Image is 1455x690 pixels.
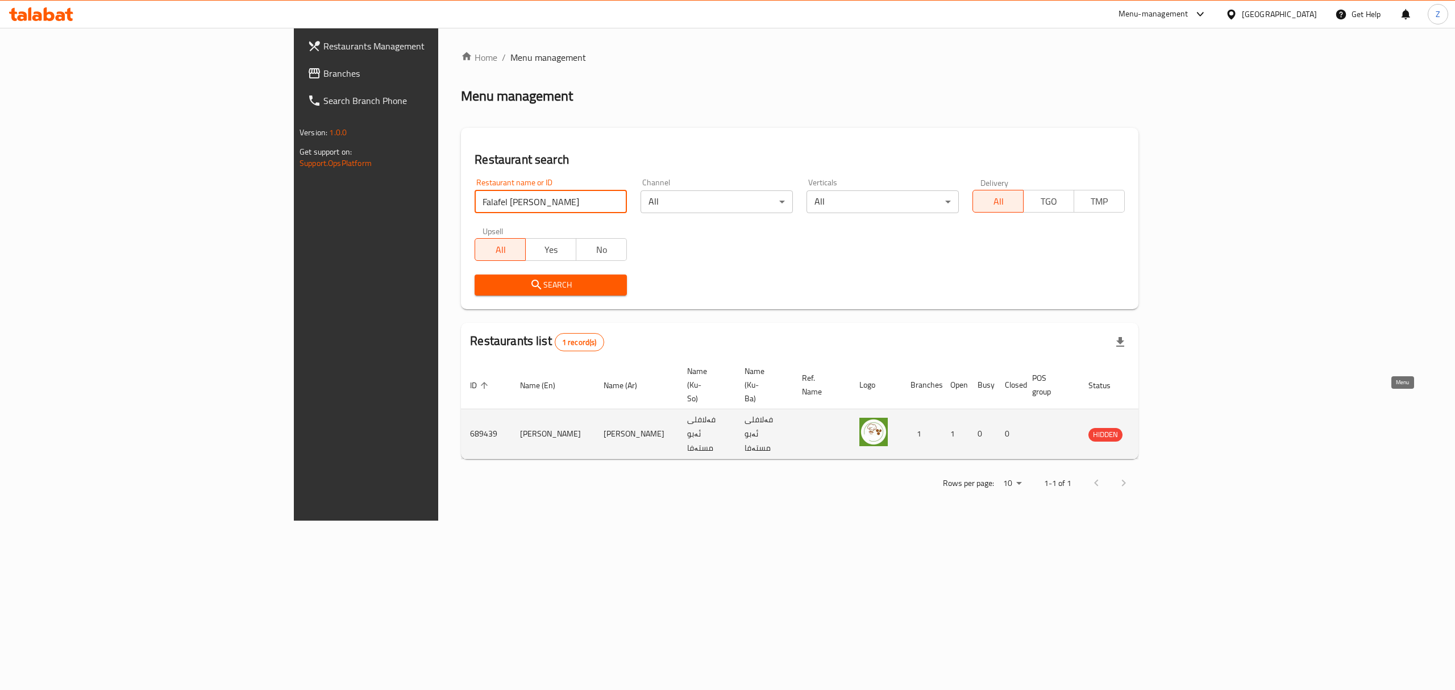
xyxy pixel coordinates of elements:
button: TGO [1023,190,1074,213]
span: All [480,242,521,258]
th: Open [941,361,968,409]
td: 1 [941,409,968,459]
th: Closed [996,361,1023,409]
span: Search [484,278,618,292]
button: All [475,238,526,261]
span: Menu management [510,51,586,64]
span: 1 record(s) [555,337,604,348]
a: Search Branch Phone [298,87,537,114]
span: All [978,193,1019,210]
button: Search [475,275,627,296]
div: [GEOGRAPHIC_DATA] [1242,8,1317,20]
a: Restaurants Management [298,32,537,60]
td: فەلافلی ئەبو مستەفا [735,409,793,459]
button: No [576,238,627,261]
th: Branches [901,361,941,409]
label: Delivery [980,178,1009,186]
div: Rows per page: [999,475,1026,492]
h2: Restaurants list [470,332,604,351]
span: Yes [530,242,572,258]
span: TGO [1028,193,1070,210]
p: Rows per page: [943,476,994,491]
h2: Restaurant search [475,151,1125,168]
th: Busy [968,361,996,409]
span: TMP [1079,193,1120,210]
td: 0 [968,409,996,459]
div: Export file [1107,329,1134,356]
span: Name (Ku-Ba) [745,364,779,405]
td: 0 [996,409,1023,459]
span: Version: [300,125,327,140]
span: Get support on: [300,144,352,159]
div: Total records count [555,333,604,351]
th: Logo [850,361,901,409]
div: All [641,190,793,213]
td: 1 [901,409,941,459]
nav: breadcrumb [461,51,1138,64]
span: Z [1436,8,1440,20]
button: All [972,190,1024,213]
img: Falafel Abu Mustafa [859,418,888,446]
span: Name (En) [520,379,570,392]
span: HIDDEN [1088,428,1123,441]
div: Menu-management [1119,7,1188,21]
button: Yes [525,238,576,261]
a: Branches [298,60,537,87]
span: Name (Ar) [604,379,652,392]
span: No [581,242,622,258]
span: Name (Ku-So) [687,364,722,405]
p: 1-1 of 1 [1044,476,1071,491]
span: Ref. Name [802,371,837,398]
input: Search for restaurant name or ID.. [475,190,627,213]
span: Restaurants Management [323,39,528,53]
span: Status [1088,379,1125,392]
td: فەلافلی ئەبو مستەفا [678,409,735,459]
span: Branches [323,66,528,80]
div: All [807,190,959,213]
table: enhanced table [461,361,1178,459]
span: 1.0.0 [329,125,347,140]
span: ID [470,379,492,392]
span: Search Branch Phone [323,94,528,107]
td: [PERSON_NAME] [511,409,595,459]
a: Support.OpsPlatform [300,156,372,171]
button: TMP [1074,190,1125,213]
td: [PERSON_NAME] [595,409,678,459]
label: Upsell [483,227,504,235]
span: POS group [1032,371,1066,398]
